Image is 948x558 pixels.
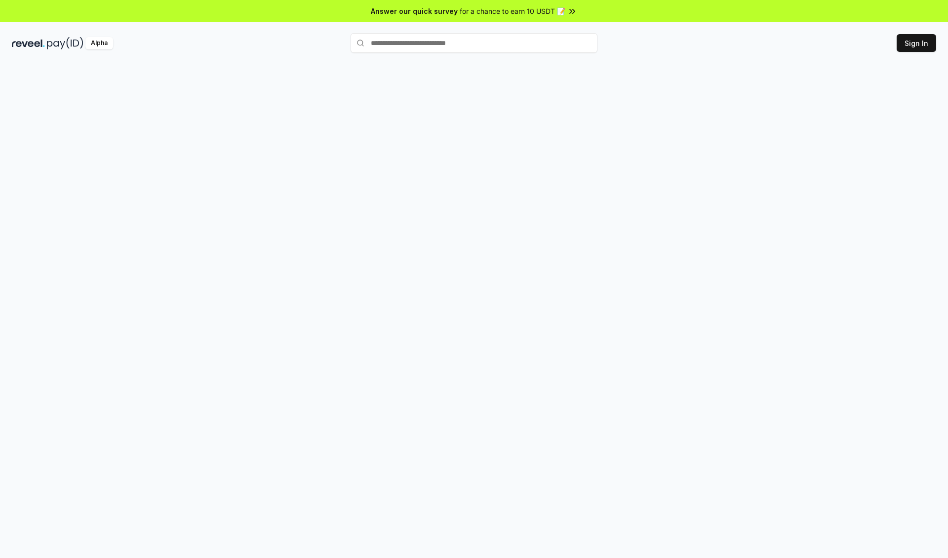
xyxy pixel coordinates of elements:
button: Sign In [897,34,936,52]
img: reveel_dark [12,37,45,49]
img: pay_id [47,37,83,49]
span: Answer our quick survey [371,6,458,16]
div: Alpha [85,37,113,49]
span: for a chance to earn 10 USDT 📝 [460,6,565,16]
